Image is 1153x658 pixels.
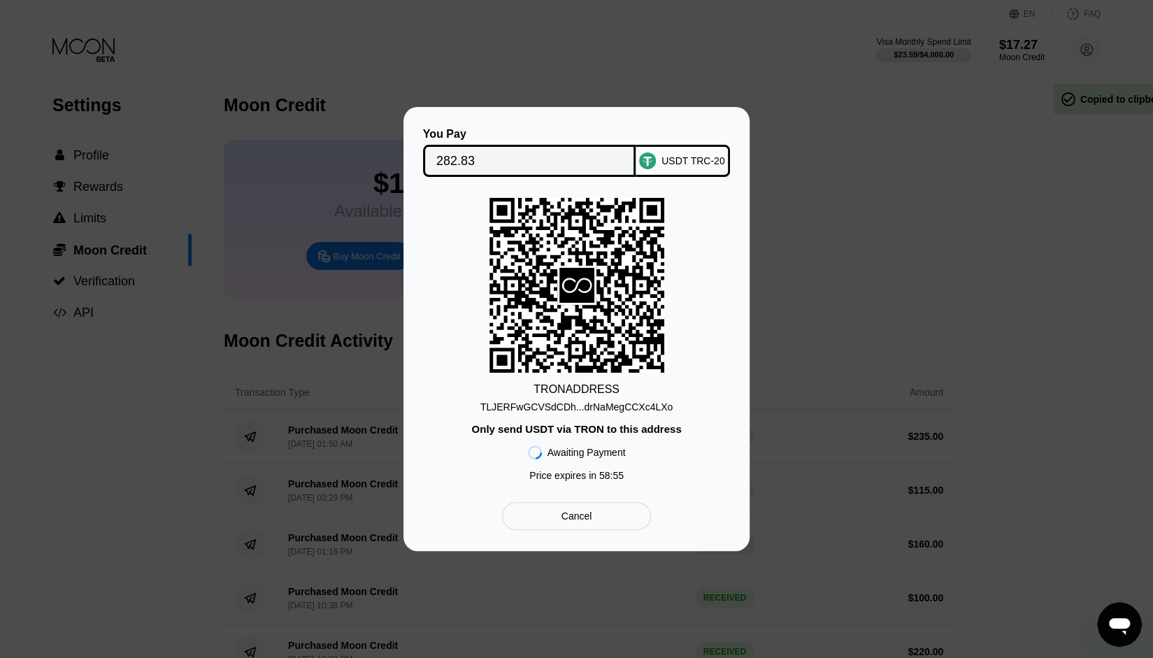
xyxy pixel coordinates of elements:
[471,423,681,435] div: Only send USDT via TRON to this address
[533,383,620,396] div: TRON ADDRESS
[423,128,636,141] div: You Pay
[547,447,626,458] div: Awaiting Payment
[480,401,673,413] div: TLJERFwGCVSdCDh...drNaMegCCXc4LXo
[480,396,673,413] div: TLJERFwGCVSdCDh...drNaMegCCXc4LXo
[1097,602,1142,647] iframe: Button to launch messaging window
[502,502,651,530] div: Cancel
[561,510,592,522] div: Cancel
[599,470,624,481] span: 58 : 55
[661,155,725,166] div: USDT TRC-20
[424,128,729,177] div: You PayUSDT TRC-20
[529,470,624,481] div: Price expires in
